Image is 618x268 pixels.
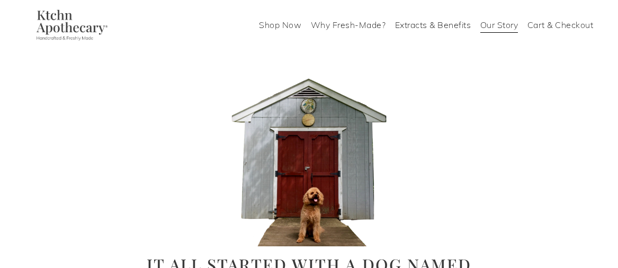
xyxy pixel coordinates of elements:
[311,17,386,34] a: Why Fresh-Made?
[480,17,518,34] a: Our Story
[25,10,115,41] img: Ktchn Apothecary
[527,17,594,34] a: Cart & Checkout
[395,17,471,34] a: Extracts & Benefits
[259,17,301,34] a: Shop Now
